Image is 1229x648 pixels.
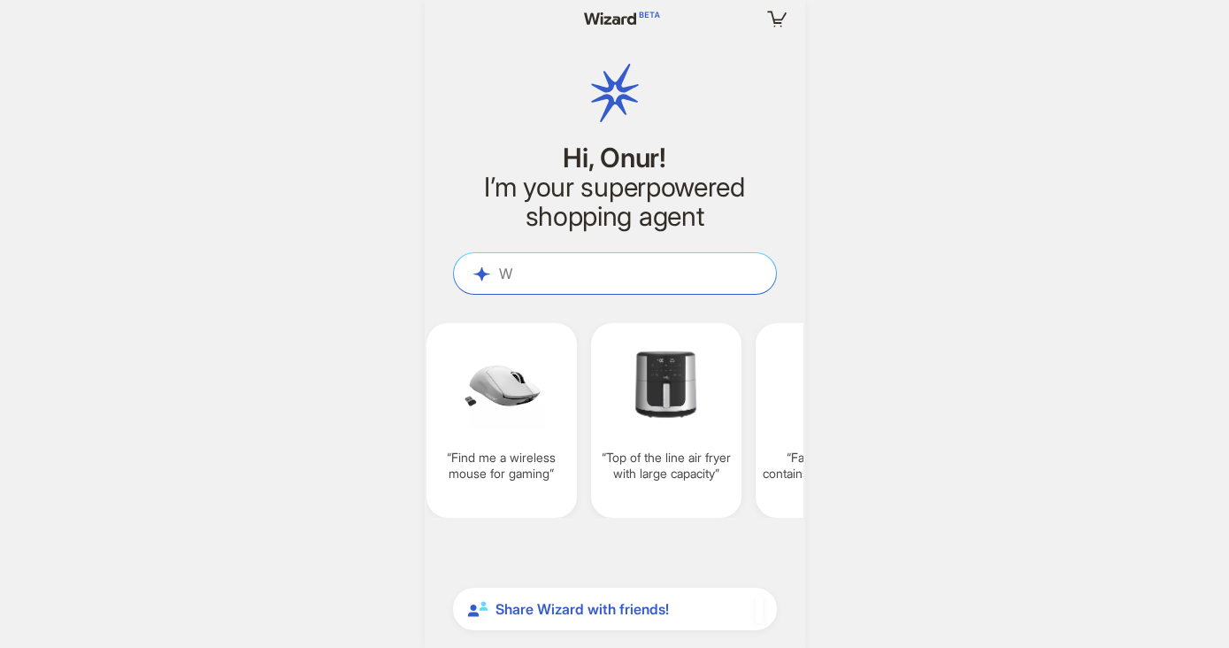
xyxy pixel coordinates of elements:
span: Share Wizard with friends! [495,600,749,619]
img: Top%20of%20the%20line%20air%20fryer%20with%20large%20capacity-d8b2d60f.png [598,334,734,436]
q: Face wash that contains hyaluronic acid [763,450,899,482]
q: Find me a wireless mouse for gaming [434,450,570,482]
h2: I’m your superpowered shopping agent [453,173,777,231]
div: Face wash that contains hyaluronic acid [756,323,906,518]
div: Find me a wireless mouse for gaming [426,323,577,518]
q: Top of the line air fryer with large capacity [598,450,734,482]
div: Share Wizard with friends! [453,588,777,630]
div: Top of the line air fryer with large capacity [591,323,741,518]
img: Face%20wash%20that%20contains%20hyaluronic%20acid-6f0c777e.png [763,334,899,436]
h1: Hi, Onur! [453,143,777,173]
img: Find%20me%20a%20wireless%20mouse%20for%20gaming-715c5ba0.png [434,334,570,436]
